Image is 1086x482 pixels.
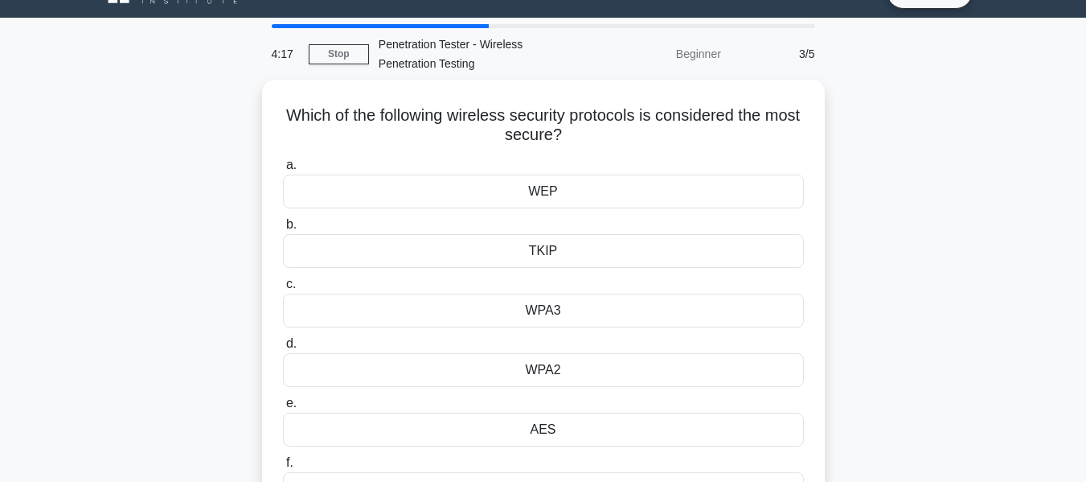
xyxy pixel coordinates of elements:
[262,38,309,70] div: 4:17
[283,353,804,387] div: WPA2
[369,28,590,80] div: Penetration Tester - Wireless Penetration Testing
[283,175,804,208] div: WEP
[286,336,297,350] span: d.
[309,44,369,64] a: Stop
[281,105,805,146] h5: Which of the following wireless security protocols is considered the most secure?
[286,455,293,469] span: f.
[286,396,297,410] span: e.
[286,217,297,231] span: b.
[286,158,297,171] span: a.
[590,38,731,70] div: Beginner
[283,294,804,328] div: WPA3
[283,234,804,268] div: TKIP
[731,38,825,70] div: 3/5
[286,277,296,290] span: c.
[283,413,804,447] div: AES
